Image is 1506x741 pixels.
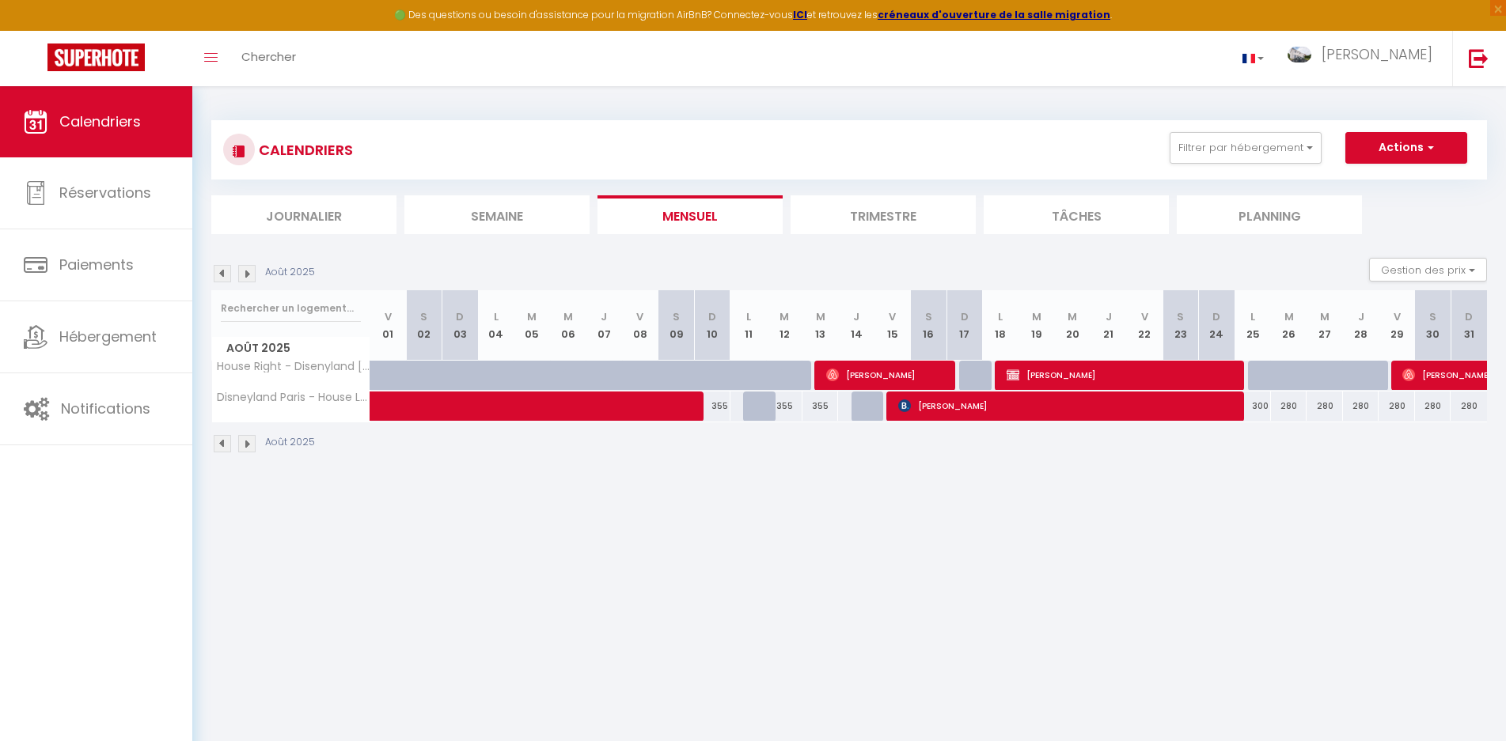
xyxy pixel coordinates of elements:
th: 14 [838,290,874,361]
button: Gestion des prix [1369,258,1487,282]
abbr: J [853,309,859,324]
th: 15 [874,290,911,361]
th: 05 [514,290,551,361]
span: Disneyland Paris - House Left ( 11 personnes) [214,391,373,403]
abbr: D [1212,309,1220,324]
th: 18 [983,290,1019,361]
th: 13 [802,290,839,361]
abbr: V [1394,309,1401,324]
p: Août 2025 [265,265,315,280]
abbr: M [563,309,573,324]
th: 28 [1343,290,1379,361]
th: 08 [622,290,658,361]
li: Trimestre [791,195,976,234]
th: 19 [1019,290,1055,361]
abbr: L [494,309,499,324]
abbr: V [889,309,896,324]
a: ICI [793,8,807,21]
span: [PERSON_NAME] [1007,360,1237,390]
span: Août 2025 [212,337,370,360]
div: 280 [1451,391,1487,421]
div: 280 [1307,391,1343,421]
abbr: M [816,309,825,324]
li: Tâches [984,195,1169,234]
abbr: M [1068,309,1077,324]
span: Paiements [59,255,134,274]
div: 355 [802,391,839,421]
span: Hébergement [59,327,157,346]
abbr: M [1032,309,1041,324]
th: 16 [910,290,946,361]
abbr: D [456,309,464,324]
th: 04 [478,290,514,361]
li: Semaine [404,195,590,234]
span: House Right - Disenyland [GEOGRAPHIC_DATA] ( 10 personnes ) [214,361,373,372]
th: 10 [694,290,730,361]
li: Mensuel [597,195,783,234]
th: 25 [1235,290,1271,361]
a: ... [PERSON_NAME] [1276,31,1452,86]
abbr: V [1141,309,1148,324]
th: 06 [550,290,586,361]
th: 30 [1415,290,1451,361]
abbr: V [636,309,643,324]
th: 24 [1199,290,1235,361]
span: Réservations [59,183,151,202]
button: Actions [1345,132,1467,164]
abbr: M [1320,309,1330,324]
div: 280 [1271,391,1307,421]
div: 300 [1235,391,1271,421]
a: Chercher [230,31,308,86]
th: 21 [1091,290,1127,361]
abbr: S [925,309,932,324]
img: ... [1288,47,1311,62]
abbr: S [420,309,427,324]
th: 20 [1055,290,1091,361]
abbr: L [746,309,751,324]
abbr: J [1358,309,1364,324]
th: 26 [1271,290,1307,361]
button: Filtrer par hébergement [1170,132,1322,164]
p: Août 2025 [265,435,315,450]
input: Rechercher un logement... [221,294,361,323]
span: [PERSON_NAME] [1322,44,1432,64]
img: Super Booking [47,43,145,71]
span: Calendriers [59,112,141,131]
abbr: S [1429,309,1436,324]
abbr: M [527,309,537,324]
abbr: S [673,309,680,324]
div: 280 [1415,391,1451,421]
th: 02 [406,290,442,361]
abbr: M [1284,309,1294,324]
th: 11 [730,290,767,361]
span: Notifications [61,399,150,418]
abbr: D [708,309,716,324]
th: 12 [766,290,802,361]
button: Ouvrir le widget de chat LiveChat [13,6,60,54]
abbr: M [780,309,789,324]
th: 01 [370,290,407,361]
abbr: J [601,309,607,324]
span: Chercher [241,48,296,65]
abbr: J [1106,309,1112,324]
img: logout [1469,48,1489,68]
h3: CALENDRIERS [255,132,353,168]
a: créneaux d'ouverture de la salle migration [878,8,1110,21]
th: 23 [1163,290,1199,361]
th: 07 [586,290,623,361]
div: 280 [1343,391,1379,421]
abbr: L [998,309,1003,324]
th: 09 [658,290,695,361]
th: 17 [946,290,983,361]
div: 280 [1379,391,1415,421]
div: 355 [766,391,802,421]
th: 31 [1451,290,1487,361]
abbr: D [1465,309,1473,324]
th: 22 [1127,290,1163,361]
th: 03 [442,290,479,361]
span: [PERSON_NAME] [898,391,1238,421]
li: Journalier [211,195,396,234]
abbr: S [1177,309,1184,324]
